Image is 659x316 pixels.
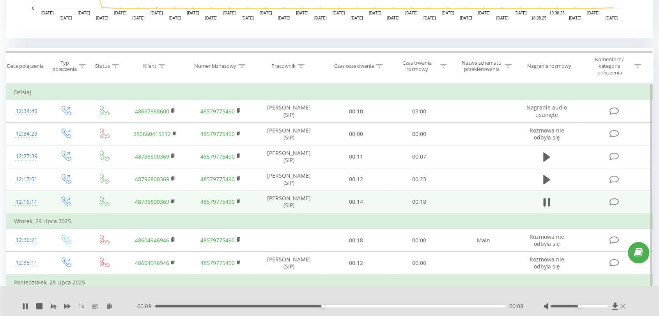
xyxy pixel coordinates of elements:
text: [DATE] [514,11,527,15]
td: [PERSON_NAME] (SIP) [253,145,324,168]
td: 00:00 [324,123,388,145]
td: 00:11 [324,145,388,168]
td: 00:00 [388,252,451,275]
span: 00:08 [509,302,523,310]
text: [DATE] [296,11,308,15]
div: Czas oczekiwania [334,63,374,69]
a: 48579775490 [200,153,235,160]
a: 48579775490 [200,198,235,205]
text: [DATE] [96,16,108,20]
text: [DATE] [587,11,600,15]
text: 19.08.25 [549,11,565,15]
td: [PERSON_NAME] (SIP) [253,100,324,123]
a: 380660415312 [133,130,171,138]
a: 48796800369 [135,198,169,205]
div: Accessibility label [578,305,581,308]
td: 00:18 [388,191,451,214]
td: [PERSON_NAME] (SIP) [253,168,324,191]
text: [DATE] [351,16,363,20]
span: - 00:09 [135,302,155,310]
text: [DATE] [496,16,508,20]
text: [DATE] [187,11,199,15]
text: 0 [32,6,34,11]
div: Nagranie rozmowy [527,63,571,69]
div: 12:34:49 [14,104,39,119]
div: 12:36:21 [14,233,39,248]
text: [DATE] [169,16,181,20]
text: [DATE] [132,16,145,20]
text: [DATE] [478,11,491,15]
div: 12:17:51 [14,172,39,187]
a: 48579775490 [200,237,235,244]
text: [DATE] [278,16,291,20]
div: Status [95,63,110,69]
td: 00:12 [324,252,388,275]
div: 12:34:29 [14,126,39,141]
div: 12:27:39 [14,149,39,164]
td: [PERSON_NAME] (SIP) [253,252,324,275]
text: [DATE] [314,16,327,20]
a: 48667888600 [135,108,169,115]
text: [DATE] [151,11,163,15]
a: 48796800369 [135,175,169,183]
td: 00:10 [324,100,388,123]
span: Rozmowa nie odbyła się [529,233,564,247]
div: Nazwa schematu przekierowania [461,60,503,73]
div: Numer biznesowy [194,63,236,69]
text: [DATE] [333,11,345,15]
div: Accessibility label [321,305,324,308]
div: Komentarz / kategoria połączenia [586,56,632,76]
span: Rozmowa nie odbyła się [529,127,564,141]
a: 48796800369 [135,153,169,160]
a: 48579775490 [200,259,235,267]
span: 1 x [78,302,84,310]
text: 18.08.25 [531,16,546,20]
td: Main [451,229,516,252]
a: 48604946946 [135,259,169,267]
text: [DATE] [405,11,418,15]
td: Dzisiaj [6,85,653,100]
text: [DATE] [460,16,472,20]
td: 00:14 [324,191,388,214]
td: 00:00 [388,229,451,252]
a: 48579775490 [200,130,235,138]
text: [DATE] [78,11,90,15]
div: Pracownik [271,63,296,69]
text: [DATE] [205,16,218,20]
div: Klient [143,63,156,69]
text: [DATE] [260,11,272,15]
div: Czas trwania rozmowy [396,60,438,73]
a: 48579775490 [200,175,235,183]
text: [DATE] [369,11,381,15]
td: [PERSON_NAME] (SIP) [253,191,324,214]
div: Data połączenia [7,63,44,69]
td: 00:18 [324,229,388,252]
td: [PERSON_NAME] (SIP) [253,123,324,145]
td: 00:12 [324,168,388,191]
td: 00:00 [388,123,451,145]
td: 03:00 [388,100,451,123]
text: [DATE] [442,11,454,15]
a: 48604946946 [135,237,169,244]
div: 12:16:11 [14,194,39,210]
td: Wtorek, 29 Lipca 2025 [6,214,653,229]
text: [DATE] [41,11,54,15]
text: [DATE] [60,16,72,20]
a: 48579775490 [200,108,235,115]
text: [DATE] [387,16,400,20]
text: [DATE] [605,16,618,20]
div: 12:35:11 [14,255,39,270]
td: 00:07 [388,145,451,168]
text: [DATE] [223,11,236,15]
text: [DATE] [423,16,436,20]
span: Rozmowa nie odbyła się [529,256,564,270]
text: [DATE] [241,16,254,20]
text: [DATE] [114,11,127,15]
div: Typ połączenia [52,60,77,73]
td: Poniedziałek, 28 Lipca 2025 [6,275,653,290]
span: Nagranie audio usunięte [526,104,567,118]
td: 00:23 [388,168,451,191]
text: [DATE] [569,16,581,20]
